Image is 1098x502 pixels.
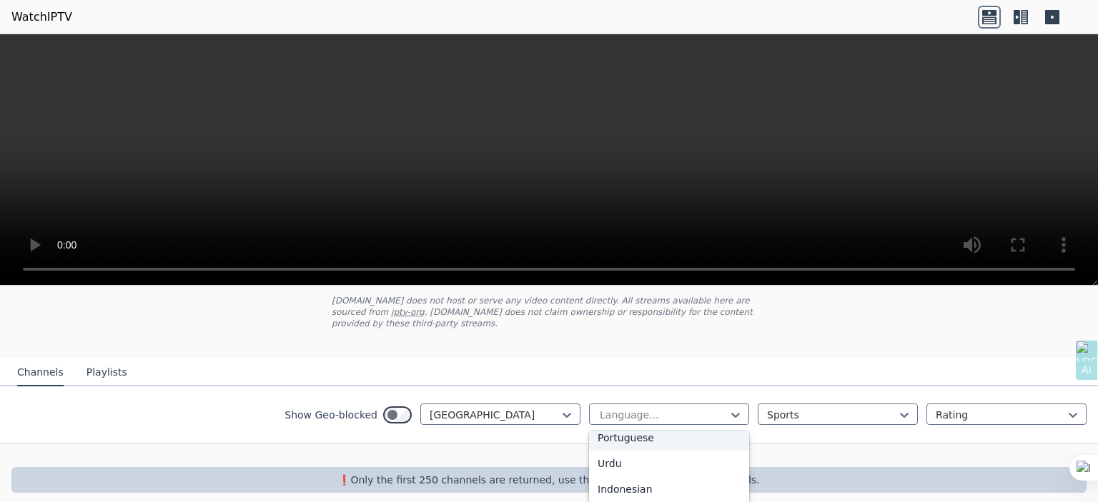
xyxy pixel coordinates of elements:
p: [DOMAIN_NAME] does not host or serve any video content directly. All streams available here are s... [332,295,766,329]
button: Channels [17,359,64,386]
a: WatchIPTV [11,9,72,26]
p: ❗️Only the first 250 channels are returned, use the filters to narrow down channels. [17,473,1081,487]
label: Show Geo-blocked [285,408,377,422]
div: Urdu [589,451,749,476]
div: Indonesian [589,476,749,502]
div: Portuguese [589,425,749,451]
button: Playlists [86,359,127,386]
a: iptv-org [391,307,425,317]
